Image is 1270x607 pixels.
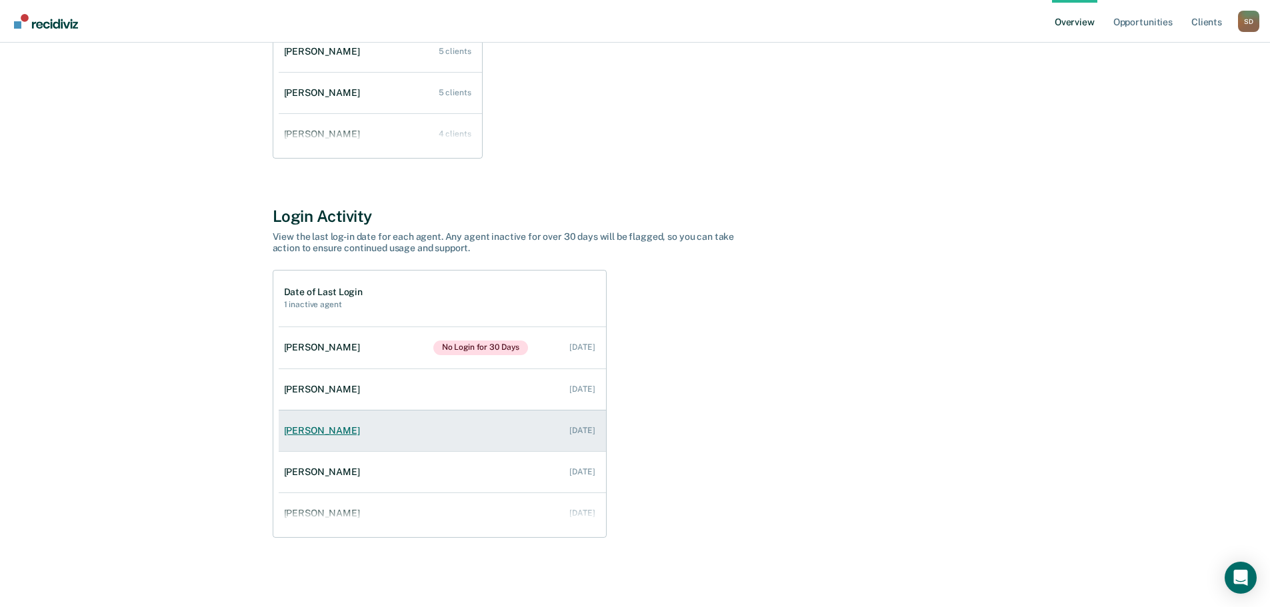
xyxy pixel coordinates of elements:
[279,453,606,491] a: [PERSON_NAME] [DATE]
[279,494,606,532] a: [PERSON_NAME] [DATE]
[569,426,595,435] div: [DATE]
[279,327,606,368] a: [PERSON_NAME]No Login for 30 Days [DATE]
[284,129,365,140] div: [PERSON_NAME]
[279,412,606,450] a: [PERSON_NAME] [DATE]
[1225,562,1257,594] div: Open Intercom Messenger
[284,384,365,395] div: [PERSON_NAME]
[279,115,482,153] a: [PERSON_NAME] 4 clients
[439,47,471,56] div: 5 clients
[569,384,595,394] div: [DATE]
[284,466,365,478] div: [PERSON_NAME]
[569,467,595,476] div: [DATE]
[284,508,365,519] div: [PERSON_NAME]
[279,74,482,112] a: [PERSON_NAME] 5 clients
[569,508,595,518] div: [DATE]
[284,287,363,298] h1: Date of Last Login
[1238,11,1259,32] button: Profile dropdown button
[279,370,606,408] a: [PERSON_NAME] [DATE]
[439,129,471,139] div: 4 clients
[284,46,365,57] div: [PERSON_NAME]
[273,231,739,254] div: View the last log-in date for each agent. Any agent inactive for over 30 days will be flagged, so...
[14,14,78,29] img: Recidiviz
[284,87,365,99] div: [PERSON_NAME]
[284,342,365,353] div: [PERSON_NAME]
[273,207,998,226] div: Login Activity
[1238,11,1259,32] div: S D
[433,340,529,355] span: No Login for 30 Days
[569,342,595,352] div: [DATE]
[284,425,365,436] div: [PERSON_NAME]
[279,33,482,71] a: [PERSON_NAME] 5 clients
[439,88,471,97] div: 5 clients
[284,300,363,309] h2: 1 inactive agent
